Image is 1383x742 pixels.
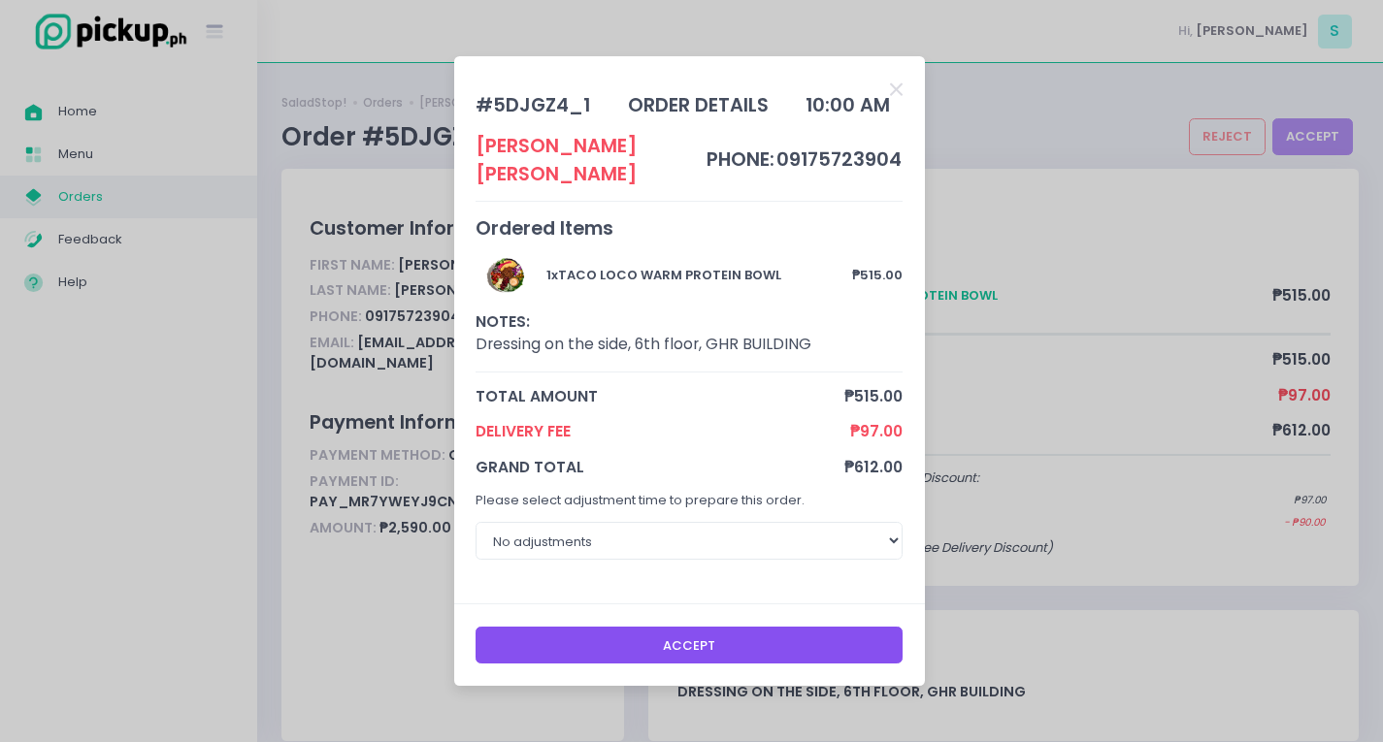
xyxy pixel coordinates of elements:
span: grand total [476,456,844,478]
div: Ordered Items [476,214,903,242]
span: 09175723904 [776,146,902,173]
span: ₱612.00 [844,456,903,478]
button: Close [890,79,903,98]
div: [PERSON_NAME] [PERSON_NAME] [476,132,706,189]
td: phone: [706,132,775,189]
div: order details [628,91,769,119]
div: # 5DJGZ4_1 [476,91,590,119]
span: Delivery Fee [476,420,850,442]
span: total amount [476,385,844,407]
span: ₱97.00 [850,420,903,442]
span: ₱515.00 [844,385,903,407]
div: 10:00 AM [806,91,890,119]
button: Accept [476,627,903,663]
p: Please select adjustment time to prepare this order. [476,491,903,510]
